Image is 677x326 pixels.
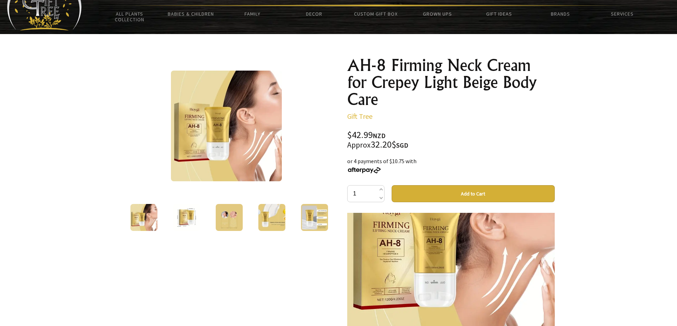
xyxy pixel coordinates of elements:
span: NZD [373,132,386,140]
img: AH-8 Firming Neck Cream for Crepey Light Beige Body Care [173,204,200,231]
span: SGD [396,141,408,149]
a: Gift Tree [347,112,372,121]
button: Add to Cart [392,185,555,202]
img: AH-8 Firming Neck Cream for Crepey Light Beige Body Care [171,71,282,181]
img: AH-8 Firming Neck Cream for Crepey Light Beige Body Care [216,204,243,231]
a: Babies & Children [160,6,222,21]
img: Afterpay [347,167,381,173]
a: Services [591,6,653,21]
a: All Plants Collection [99,6,160,27]
div: $42.99 32.20$ [347,131,555,150]
a: Family [222,6,283,21]
img: AH-8 Firming Neck Cream for Crepey Light Beige Body Care [258,204,285,231]
a: Custom Gift Box [345,6,407,21]
a: Brands [530,6,591,21]
img: AH-8 Firming Neck Cream for Crepey Light Beige Body Care [130,204,157,231]
h1: AH-8 Firming Neck Cream for Crepey Light Beige Body Care [347,57,555,108]
a: Gift Ideas [468,6,530,21]
a: Decor [283,6,345,21]
small: Approx [347,140,371,150]
a: Grown Ups [407,6,468,21]
div: or 4 payments of $10.75 with [347,157,555,174]
img: AH-8 Firming Neck Cream for Crepey Light Beige Body Care [301,204,328,231]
